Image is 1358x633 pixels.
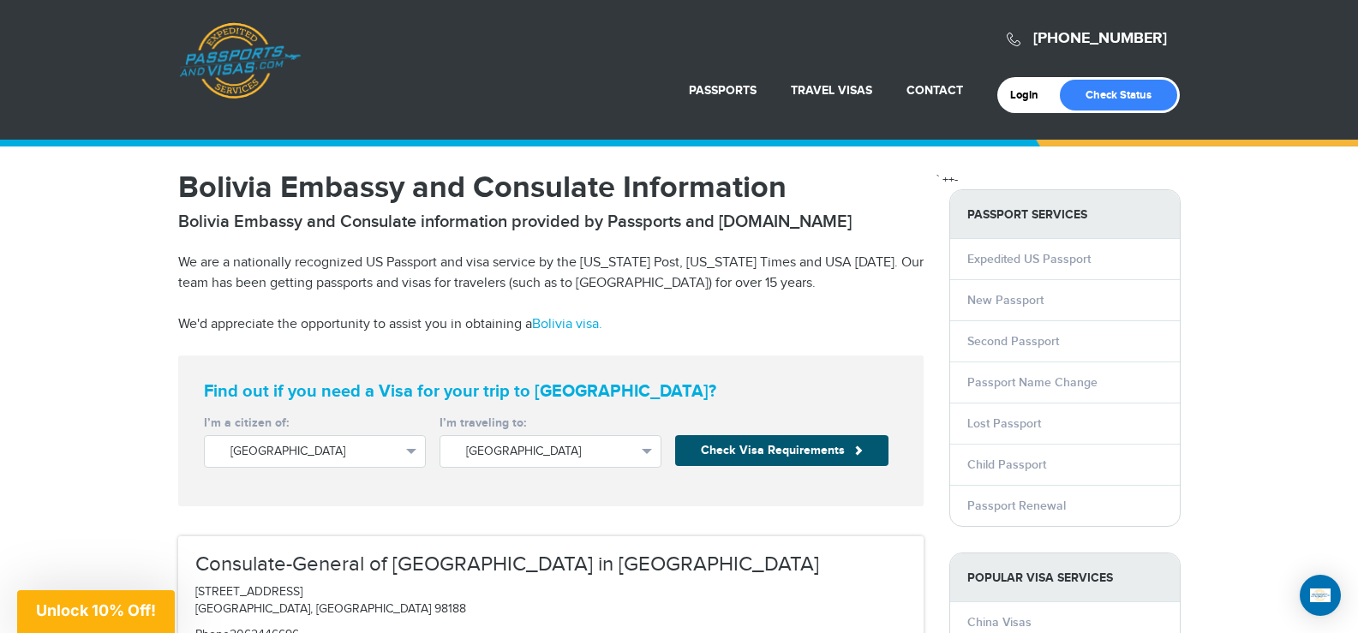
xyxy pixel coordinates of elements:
[440,415,661,432] label: I’m traveling to:
[967,252,1091,266] a: Expedited US Passport
[532,316,602,332] a: Bolivia visa.
[950,553,1180,602] strong: Popular Visa Services
[178,314,924,335] p: We'd appreciate the opportunity to assist you in obtaining a
[967,293,1044,308] a: New Passport
[204,415,426,432] label: I’m a citizen of:
[1033,29,1167,48] a: [PHONE_NUMBER]
[178,172,924,203] h1: Bolivia Embassy and Consulate Information
[179,22,301,99] a: Passports & [DOMAIN_NAME]
[36,601,156,619] span: Unlock 10% Off!
[178,253,924,294] p: We are a nationally recognized US Passport and visa service by the [US_STATE] Post, [US_STATE] Ti...
[689,83,757,98] a: Passports
[1010,88,1050,102] a: Login
[967,615,1032,630] a: China Visas
[967,457,1046,472] a: Child Passport
[967,334,1059,349] a: Second Passport
[204,435,426,468] button: [GEOGRAPHIC_DATA]
[1300,575,1341,616] div: Open Intercom Messenger
[195,584,906,618] p: [STREET_ADDRESS] [GEOGRAPHIC_DATA], [GEOGRAPHIC_DATA] 98188
[230,443,399,460] span: [GEOGRAPHIC_DATA]
[675,435,888,466] button: Check Visa Requirements
[906,83,963,98] a: Contact
[967,499,1066,513] a: Passport Renewal
[1060,80,1177,110] a: Check Status
[967,375,1098,390] a: Passport Name Change
[791,83,872,98] a: Travel Visas
[466,443,635,460] span: [GEOGRAPHIC_DATA]
[950,190,1180,239] strong: PASSPORT SERVICES
[17,590,175,633] div: Unlock 10% Off!
[195,553,906,576] h3: Consulate-General of [GEOGRAPHIC_DATA] in [GEOGRAPHIC_DATA]
[967,416,1041,431] a: Lost Passport
[440,435,661,468] button: [GEOGRAPHIC_DATA]
[178,212,924,232] h2: Bolivia Embassy and Consulate information provided by Passports and [DOMAIN_NAME]
[204,381,898,402] strong: Find out if you need a Visa for your trip to [GEOGRAPHIC_DATA]?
